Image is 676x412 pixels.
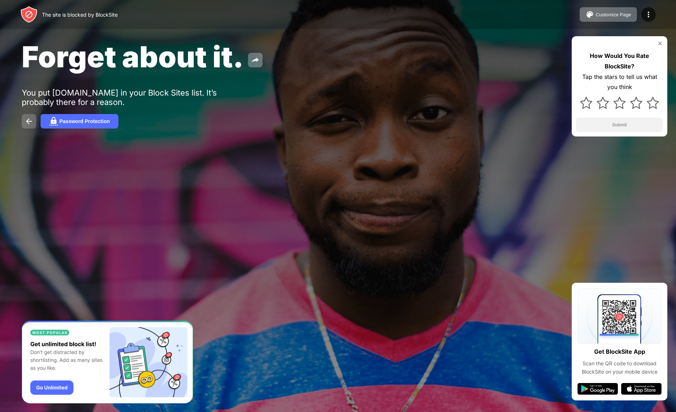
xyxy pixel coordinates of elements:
[630,97,642,109] img: star.svg
[580,7,637,22] button: Customize Page
[49,117,58,126] img: password.svg
[596,12,631,17] div: Customize Page
[576,51,663,72] div: How Would You Rate BlockSite?
[597,97,609,109] img: star.svg
[22,321,193,404] iframe: Banner
[657,41,663,46] img: rate-us-close.svg
[647,97,659,109] img: star.svg
[613,97,626,109] img: star.svg
[251,56,260,64] img: share.svg
[576,118,663,132] button: Submit
[578,289,662,344] img: qrcode.svg
[59,118,110,124] div: Password Protection
[578,360,662,376] div: Scan the QR code to download BlockSite on your mobile device
[578,383,618,395] img: google-play.svg
[585,10,594,19] img: pallet.svg
[580,97,592,109] img: star.svg
[576,72,663,93] div: Tap the stars to tell us what you think
[25,117,33,126] img: back.svg
[20,6,38,23] img: header-logo.svg
[22,39,244,74] span: Forget about it.
[594,346,645,357] div: Get BlockSite App
[22,88,245,107] div: You put [DOMAIN_NAME] in your Block Sites list. It’s probably there for a reason.
[42,12,118,18] div: The site is blocked by BlockSite
[621,383,662,395] img: app-store.svg
[644,10,653,19] img: menu-icon.svg
[41,114,118,129] button: Password Protection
